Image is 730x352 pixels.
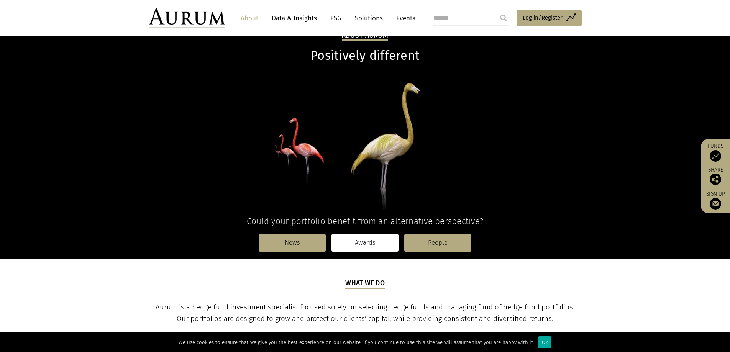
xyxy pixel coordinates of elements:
[149,8,225,28] img: Aurum
[517,10,582,26] a: Log in/Register
[710,150,721,162] img: Access Funds
[342,31,388,41] h2: About Aurum
[538,336,551,348] div: Ok
[268,11,321,25] a: Data & Insights
[345,278,385,289] h5: What we do
[351,11,387,25] a: Solutions
[237,11,262,25] a: About
[149,216,582,226] h4: Could your portfolio benefit from an alternative perspective?
[156,303,574,323] span: Aurum is a hedge fund investment specialist focused solely on selecting hedge funds and managing ...
[326,11,345,25] a: ESG
[705,191,726,210] a: Sign up
[149,48,582,63] h1: Positively different
[392,11,415,25] a: Events
[255,331,475,340] span: We have delivered results to clients with five clear investment needs.
[496,10,511,26] input: Submit
[710,174,721,185] img: Share this post
[710,198,721,210] img: Sign up to our newsletter
[331,234,399,252] a: Awards
[404,234,471,252] a: People
[705,167,726,185] div: Share
[259,234,326,252] a: News
[523,13,563,22] span: Log in/Register
[705,143,726,162] a: Funds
